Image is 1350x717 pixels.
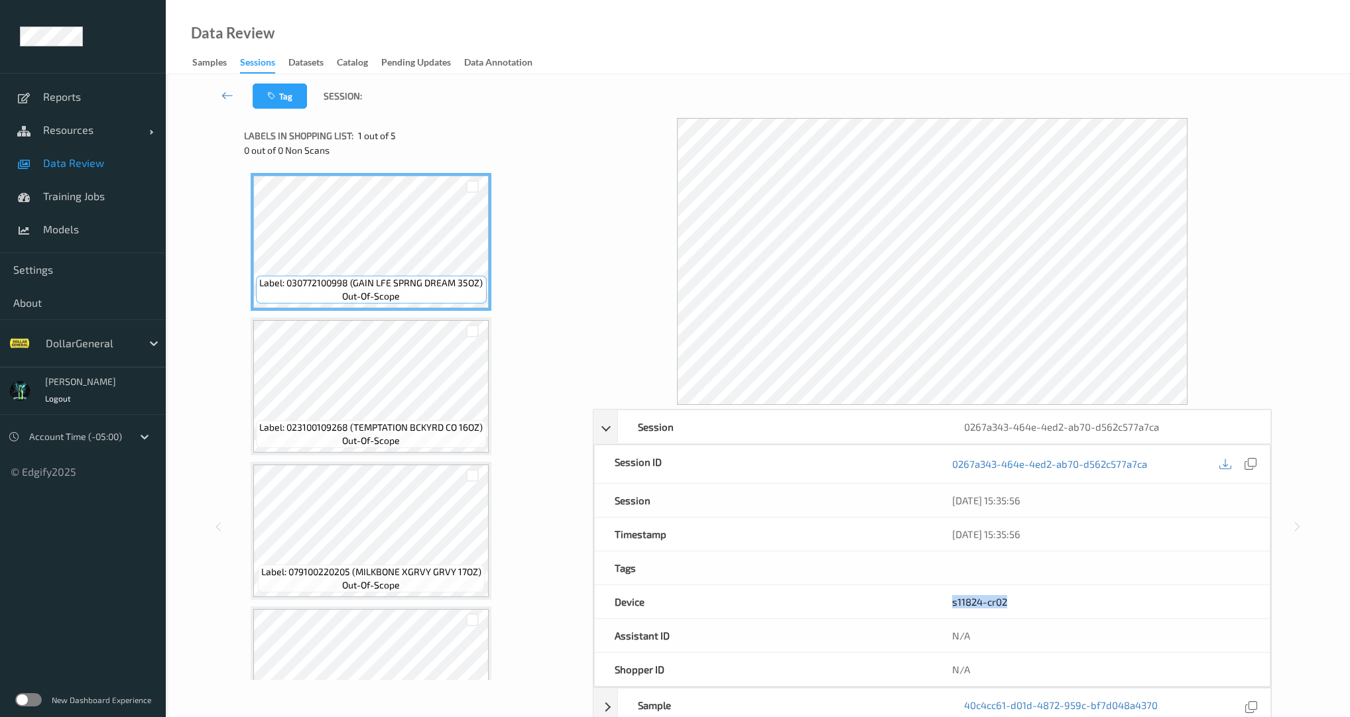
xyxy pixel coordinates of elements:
[240,56,275,74] div: Sessions
[944,410,1270,443] div: 0267a343-464e-4ed2-ab70-d562c577a7ca
[952,457,1147,470] a: 0267a343-464e-4ed2-ab70-d562c577a7ca
[464,56,532,72] div: Data Annotation
[595,445,932,483] div: Session ID
[253,83,307,109] button: Tag
[342,290,400,303] span: out-of-scope
[342,579,400,592] span: out-of-scope
[244,144,583,157] div: 0 out of 0 Non Scans
[952,596,1007,608] a: s11824-cr02
[381,54,464,72] a: Pending Updates
[337,54,381,72] a: Catalog
[342,434,400,447] span: out-of-scope
[595,653,932,686] div: Shopper ID
[192,54,240,72] a: Samples
[618,410,944,443] div: Session
[191,27,275,40] div: Data Review
[595,619,932,652] div: Assistant ID
[259,421,483,434] span: Label: 023100109268 (TEMPTATION BCKYRD CO 16OZ)
[932,653,1270,686] div: N/A
[288,56,324,72] div: Datasets
[952,527,1250,541] div: [DATE] 15:35:56
[259,276,483,290] span: Label: 030772100998 (GAIN LFE SPRNG DREAM 35OZ)
[595,484,932,517] div: Session
[358,129,396,142] span: 1 out of 5
[261,565,481,579] span: Label: 079100220205 (MILKBONE XGRVY GRVY 17OZ)
[595,551,932,584] div: Tags
[244,129,353,142] span: Labels in shopping list:
[324,89,362,103] span: Session:
[337,56,368,72] div: Catalog
[952,494,1250,507] div: [DATE] 15:35:56
[381,56,451,72] div: Pending Updates
[240,54,288,74] a: Sessions
[595,585,932,618] div: Device
[192,56,227,72] div: Samples
[288,54,337,72] a: Datasets
[964,698,1158,716] a: 40c4cc61-d01d-4872-959c-bf7d048a4370
[464,54,546,72] a: Data Annotation
[595,518,932,551] div: Timestamp
[932,619,1270,652] div: N/A
[593,410,1270,444] div: Session0267a343-464e-4ed2-ab70-d562c577a7ca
